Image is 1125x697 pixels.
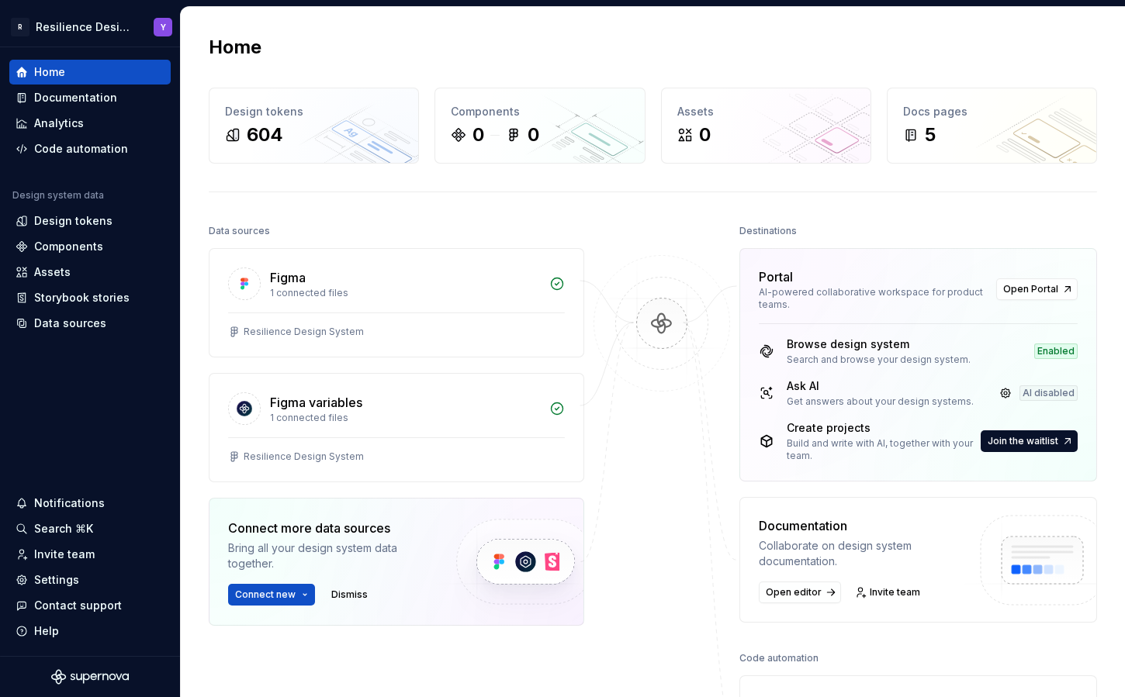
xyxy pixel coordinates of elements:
[759,538,966,569] div: Collaborate on design system documentation.
[787,378,974,394] div: Ask AI
[209,35,261,60] h2: Home
[1019,385,1078,401] div: AI disabled
[739,647,819,669] div: Code automation
[225,104,403,119] div: Design tokens
[34,316,106,331] div: Data sources
[759,286,987,311] div: AI-powered collaborative workspace for product teams.
[787,354,971,366] div: Search and browse your design system.
[9,111,171,136] a: Analytics
[331,588,368,601] span: Dismiss
[34,141,128,157] div: Code automation
[739,220,797,242] div: Destinations
[9,60,171,85] a: Home
[244,326,364,338] div: Resilience Design System
[9,593,171,618] button: Contact support
[34,90,117,105] div: Documentation
[270,287,540,299] div: 1 connected files
[9,491,171,516] button: Notifications
[988,435,1058,447] span: Join the waitlist
[34,290,130,305] div: Storybook stories
[699,122,711,147] div: 0
[161,21,166,33] div: Y
[228,584,315,606] button: Connect new
[34,116,84,131] div: Analytics
[9,209,171,233] a: Design tokens
[51,669,129,685] svg: Supernova Logo
[925,122,936,147] div: 5
[1034,343,1078,359] div: Enabled
[434,88,645,164] a: Components00
[34,598,122,613] div: Contact support
[9,136,171,161] a: Code automation
[209,220,270,242] div: Data sources
[1003,283,1058,295] span: Open Portal
[270,412,540,424] div: 1 connected files
[766,586,822,599] span: Open editor
[228,519,430,537] div: Connect more data sources
[36,19,135,35] div: Resilience Design System
[903,104,1081,119] div: Docs pages
[34,239,103,254] div: Components
[472,122,484,147] div: 0
[228,540,430,571] div: Bring all your design system data together.
[34,623,59,639] div: Help
[244,450,364,463] div: Resilience Design System
[34,521,93,537] div: Search ⌘K
[3,10,177,43] button: RResilience Design SystemY
[850,581,927,603] a: Invite team
[34,264,71,280] div: Assets
[34,495,105,511] div: Notifications
[870,586,920,599] span: Invite team
[9,516,171,541] button: Search ⌘K
[34,64,65,80] div: Home
[787,437,978,462] div: Build and write with AI, together with your team.
[247,122,283,147] div: 604
[787,336,971,352] div: Browse design system
[209,248,584,357] a: Figma1 connected filesResilience Design System
[9,260,171,285] a: Assets
[759,581,841,603] a: Open editor
[759,267,793,286] div: Portal
[528,122,539,147] div: 0
[981,430,1078,452] button: Join the waitlist
[9,285,171,310] a: Storybook stories
[34,572,79,588] div: Settings
[324,584,375,606] button: Dismiss
[270,393,362,412] div: Figma variables
[34,213,112,229] div: Design tokens
[677,104,855,119] div: Assets
[451,104,628,119] div: Components
[209,88,419,164] a: Design tokens604
[235,588,296,601] span: Connect new
[270,268,306,287] div: Figma
[209,373,584,482] a: Figma variables1 connected filesResilience Design System
[9,234,171,259] a: Components
[996,278,1078,300] a: Open Portal
[787,395,974,408] div: Get answers about your design systems.
[34,547,95,562] div: Invite team
[661,88,871,164] a: Assets0
[9,568,171,592] a: Settings
[12,189,104,202] div: Design system data
[9,311,171,336] a: Data sources
[759,516,966,535] div: Documentation
[9,542,171,567] a: Invite team
[9,619,171,644] button: Help
[787,420,978,436] div: Create projects
[9,85,171,110] a: Documentation
[11,18,29,36] div: R
[887,88,1097,164] a: Docs pages5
